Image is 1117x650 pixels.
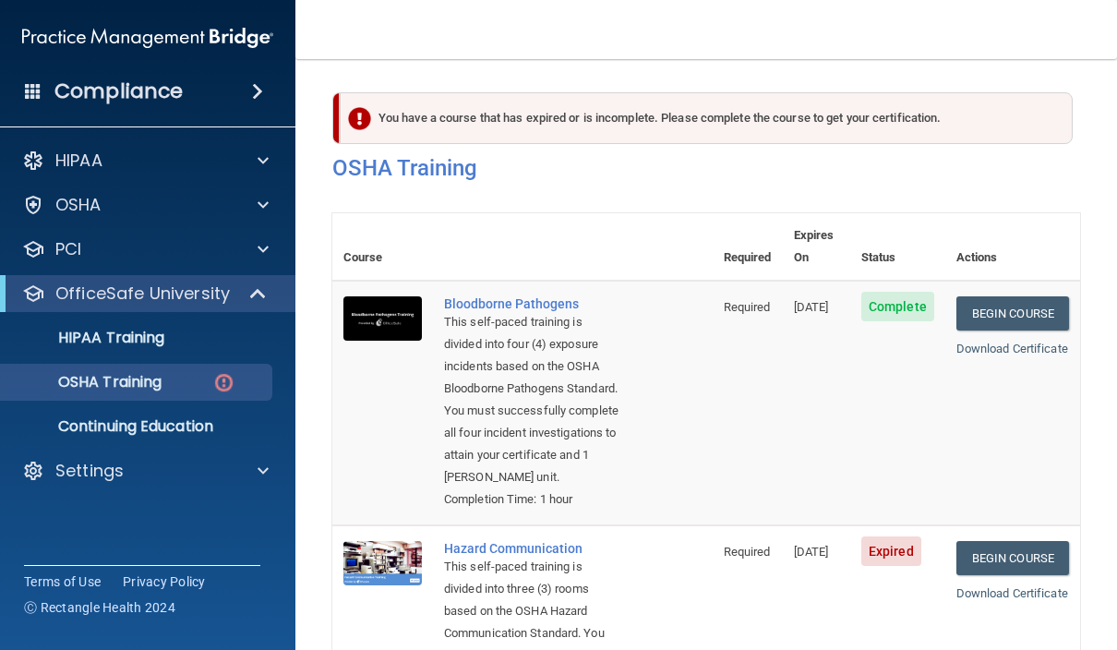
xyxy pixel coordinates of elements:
a: Privacy Policy [123,572,206,591]
div: This self-paced training is divided into four (4) exposure incidents based on the OSHA Bloodborne... [444,311,620,488]
a: PCI [22,238,269,260]
p: OSHA Training [12,373,162,391]
th: Expires On [783,213,850,281]
img: danger-circle.6113f641.png [212,371,235,394]
img: PMB logo [22,19,273,56]
span: [DATE] [794,545,829,559]
img: exclamation-circle-solid-danger.72ef9ffc.png [348,107,371,130]
p: PCI [55,238,81,260]
span: [DATE] [794,300,829,314]
p: Continuing Education [12,417,264,436]
a: Terms of Use [24,572,101,591]
span: Expired [861,536,921,566]
th: Status [850,213,945,281]
p: OfficeSafe University [55,283,230,305]
a: OfficeSafe University [22,283,268,305]
div: Completion Time: 1 hour [444,488,620,511]
h4: OSHA Training [332,155,1080,181]
a: Hazard Communication [444,541,620,556]
th: Actions [945,213,1080,281]
a: Begin Course [956,296,1069,331]
a: HIPAA [22,150,269,172]
th: Required [713,213,783,281]
p: OSHA [55,194,102,216]
p: Settings [55,460,124,482]
p: HIPAA [55,150,102,172]
span: Complete [861,292,934,321]
span: Ⓒ Rectangle Health 2024 [24,598,175,617]
a: Download Certificate [956,586,1068,600]
span: Required [724,545,771,559]
a: Bloodborne Pathogens [444,296,620,311]
div: You have a course that has expired or is incomplete. Please complete the course to get your certi... [340,92,1073,144]
a: Download Certificate [956,342,1068,355]
p: HIPAA Training [12,329,164,347]
span: Required [724,300,771,314]
a: OSHA [22,194,269,216]
th: Course [332,213,433,281]
a: Begin Course [956,541,1069,575]
a: Settings [22,460,269,482]
h4: Compliance [54,78,183,104]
